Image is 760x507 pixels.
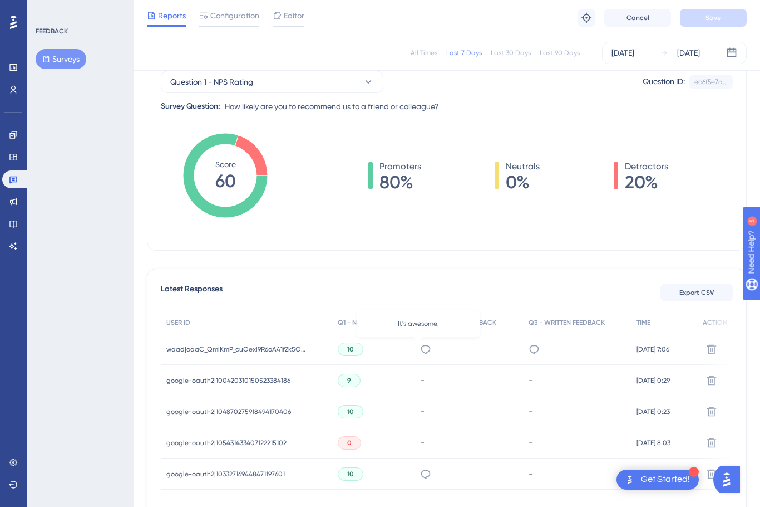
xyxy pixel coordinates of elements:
div: 5 [77,6,81,14]
span: TIME [636,318,650,327]
span: 10 [347,470,354,479]
div: Last 7 Days [446,48,482,57]
tspan: 60 [215,170,236,192]
div: Survey Question: [161,100,220,113]
tspan: Score [215,160,236,169]
span: Detractors [625,160,668,173]
div: Open Get Started! checklist, remaining modules: 1 [616,470,699,490]
div: - [420,375,517,386]
div: - [529,375,626,386]
span: [DATE] 8:03 [636,438,670,447]
span: It's awesome. [398,319,439,328]
span: google-oauth2|100420310150523384186 [166,376,290,385]
span: How likely are you to recommend us to a friend or colleague? [225,100,439,113]
span: google-oauth2|104870275918494170406 [166,407,291,416]
div: Get Started! [641,474,690,486]
div: - [529,406,626,417]
span: Question 1 - NPS Rating [170,75,253,89]
span: Q1 - NPS RATING [338,318,388,327]
div: Question ID: [643,75,685,89]
div: 1 [689,467,699,477]
span: Save [705,13,721,22]
span: Export CSV [679,288,714,297]
span: [DATE] 0:23 [636,407,670,416]
button: Cancel [604,9,671,27]
div: - [420,406,517,417]
div: [DATE] [611,46,634,60]
span: Reports [158,9,186,22]
span: [DATE] 0:29 [636,376,670,385]
div: Last 30 Days [491,48,531,57]
button: Export CSV [660,284,733,301]
span: google-oauth2|105431433407122215102 [166,438,287,447]
div: FEEDBACK [36,27,68,36]
span: 0 [347,438,352,447]
span: Q3 - WRITTEN FEEDBACK [529,318,605,327]
span: Need Help? [26,3,70,16]
span: google-oauth2|103327169448471197601 [166,470,285,479]
button: Surveys [36,49,86,69]
img: launcher-image-alternative-text [623,473,636,486]
div: Last 90 Days [540,48,580,57]
div: - [529,437,626,448]
span: USER ID [166,318,190,327]
div: - [420,437,517,448]
iframe: UserGuiding AI Assistant Launcher [713,463,747,496]
div: [DATE] [677,46,700,60]
span: Editor [284,9,304,22]
span: Cancel [626,13,649,22]
span: ACTION [703,318,727,327]
span: waad|oaaC_QmlKmP_cuOexl9R6oA41fZk5OCcyULd4vFNT8M [166,345,305,354]
span: Configuration [210,9,259,22]
span: 80% [379,173,421,191]
span: Neutrals [506,160,540,173]
div: ec6f5e7a... [694,77,728,86]
span: 10 [347,407,354,416]
button: Question 1 - NPS Rating [161,71,383,93]
span: 9 [347,376,351,385]
span: 20% [625,173,668,191]
span: Latest Responses [161,282,223,303]
span: 10 [347,345,354,354]
div: All Times [411,48,437,57]
span: Promoters [379,160,421,173]
span: [DATE] 7:06 [636,345,669,354]
span: 0% [506,173,540,191]
div: - [529,469,626,479]
button: Save [680,9,747,27]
